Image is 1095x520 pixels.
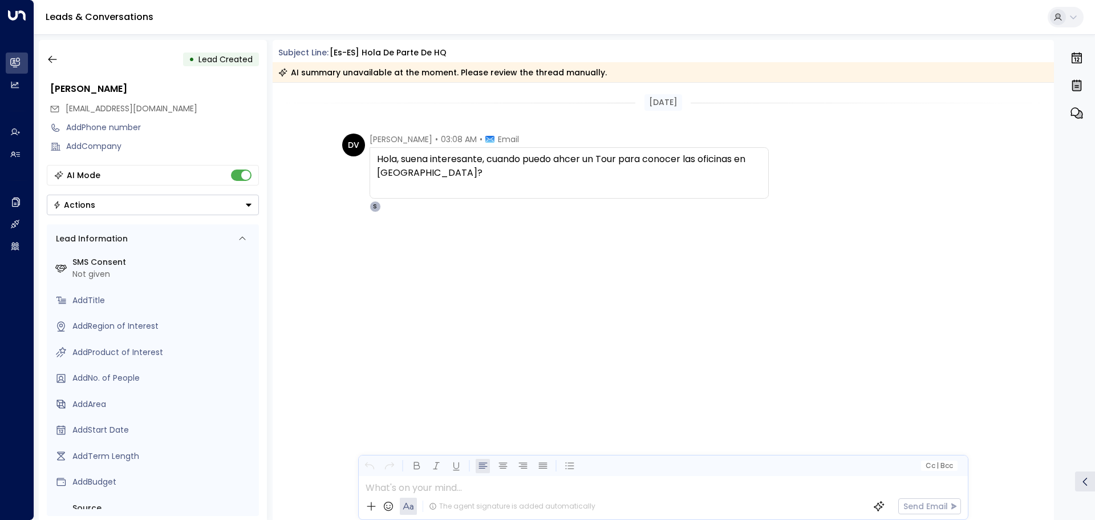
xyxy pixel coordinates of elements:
div: DV [342,134,365,156]
button: Undo [362,459,376,473]
a: Leads & Conversations [46,10,153,23]
div: AddPhone number [66,122,259,134]
div: AI summary unavailable at the moment. Please review the thread manually. [278,67,607,78]
span: Subject Line: [278,47,328,58]
span: turok3000+test3@gmail.com [66,103,197,115]
div: Not given [72,268,254,280]
span: Email [498,134,519,145]
div: Lead Information [52,233,128,245]
span: | [936,462,939,470]
div: AddTerm Length [72,450,254,462]
div: AddStart Date [72,424,254,436]
button: Redo [382,459,396,473]
div: [es-ES] Hola de parte de HQ [330,47,447,59]
label: SMS Consent [72,256,254,268]
span: • [480,134,482,145]
div: AddProduct of Interest [72,346,254,358]
div: Actions [53,200,95,210]
div: AddRegion of Interest [72,320,254,332]
div: Button group with a nested menu [47,195,259,215]
span: Lead Created [198,54,253,65]
div: S [370,201,381,212]
div: AI Mode [67,170,100,181]
div: • [189,49,194,70]
span: 03:08 AM [441,134,477,145]
div: AddNo. of People [72,372,254,384]
div: The agent signature is added automatically [429,501,595,511]
label: Source [72,502,254,514]
button: Actions [47,195,259,215]
div: AddArea [72,398,254,410]
span: Cc Bcc [925,462,952,470]
span: [PERSON_NAME] [370,134,432,145]
div: [DATE] [644,94,682,111]
div: [PERSON_NAME] [50,82,259,96]
div: Hola, suena interesante, cuando puedo ahcer un Tour para conocer las oficinas en [GEOGRAPHIC_DATA]? [377,152,761,180]
div: AddBudget [72,476,254,488]
span: • [435,134,438,145]
button: Cc|Bcc [920,461,957,471]
div: AddTitle [72,295,254,307]
span: [EMAIL_ADDRESS][DOMAIN_NAME] [66,103,197,114]
div: AddCompany [66,140,259,152]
